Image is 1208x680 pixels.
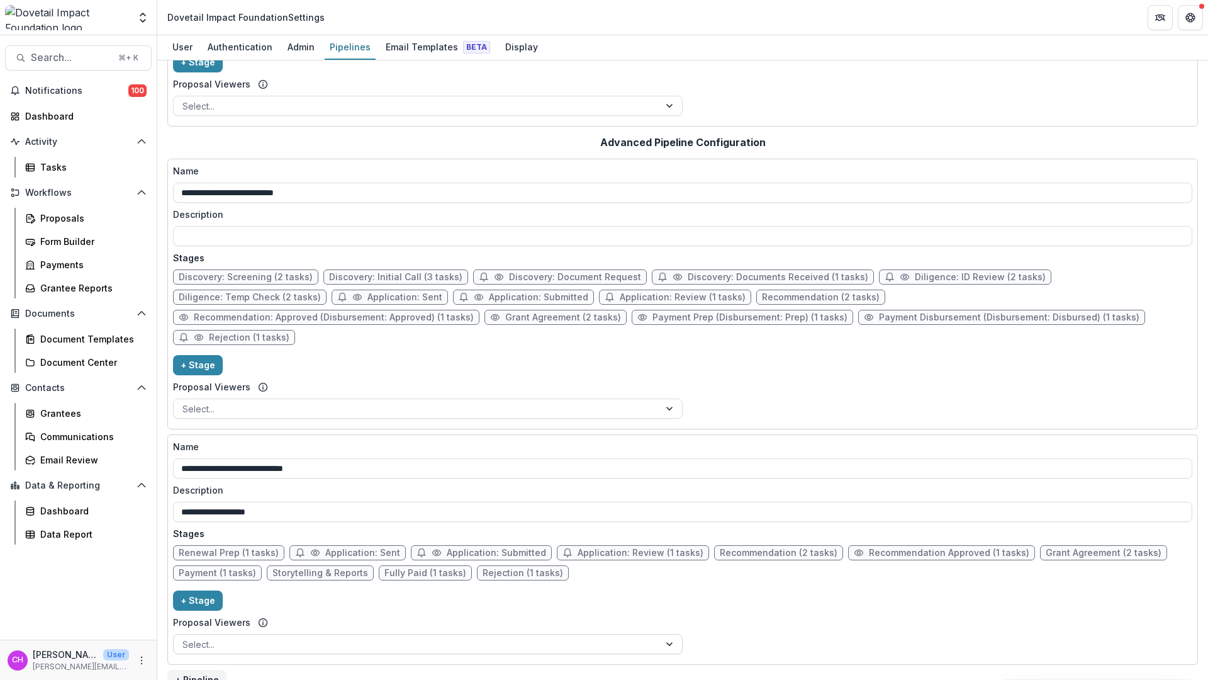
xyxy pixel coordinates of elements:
button: Open Workflows [5,183,152,203]
a: Display [500,35,543,60]
span: Documents [25,309,131,319]
div: Payments [40,258,142,271]
span: Data & Reporting [25,480,131,491]
span: Discovery: Screening (2 tasks) [179,272,313,283]
div: Authentication [203,38,277,56]
button: + Stage [173,52,223,72]
span: Renewal Prep (1 tasks) [179,548,279,558]
div: Courtney Eker Hardy [12,656,23,664]
span: Application: Review (1 tasks) [620,292,746,303]
div: ⌘ + K [116,51,141,65]
div: Tasks [40,161,142,174]
span: Discovery: Initial Call (3 tasks) [329,272,462,283]
span: Storytelling & Reports [272,568,368,579]
span: Application: Submitted [489,292,588,303]
button: Open Contacts [5,378,152,398]
a: Communications [20,426,152,447]
span: Recommendation (2 tasks) [720,548,837,558]
p: Stages [173,251,1192,264]
div: Pipelines [325,38,376,56]
a: Authentication [203,35,277,60]
div: Grantee Reports [40,281,142,295]
a: Grantee Reports [20,278,152,298]
span: Discovery: Documents Received (1 tasks) [688,272,868,283]
div: Display [500,38,543,56]
a: Tasks [20,157,152,178]
span: Recommendation Approved (1 tasks) [869,548,1029,558]
button: Notifications100 [5,81,152,101]
p: [PERSON_NAME] [PERSON_NAME] [33,648,98,661]
h2: Advanced Pipeline Configuration [600,137,766,149]
span: Activity [25,137,131,147]
div: Email Review [40,453,142,467]
p: User [103,649,129,660]
span: Fully Paid (1 tasks) [384,568,466,579]
a: Document Templates [20,329,152,349]
button: Open entity switcher [134,5,152,30]
a: Pipelines [325,35,376,60]
span: Application: Review (1 tasks) [578,548,703,558]
span: Contacts [25,383,131,394]
label: Proposal Viewers [173,77,250,91]
span: Application: Sent [325,548,400,558]
div: Document Center [40,356,142,369]
button: Partners [1148,5,1173,30]
span: Beta [463,41,490,54]
a: Proposals [20,208,152,229]
div: Form Builder [40,235,142,248]
p: Name [173,440,199,453]
p: Name [173,164,199,178]
button: + Stage [173,591,223,611]
div: Proposals [40,212,142,225]
span: Discovery: Document Request [509,272,641,283]
button: Open Documents [5,303,152,324]
span: Recommendation (2 tasks) [762,292,880,303]
span: Payment Prep (Disbursement: Prep) (1 tasks) [652,312,847,323]
div: Communications [40,430,142,443]
a: Grantees [20,403,152,424]
div: Dashboard [40,504,142,518]
div: Dovetail Impact Foundation Settings [167,11,325,24]
label: Description [173,208,1185,221]
a: Data Report [20,524,152,545]
span: Rejection (1 tasks) [209,332,289,343]
a: Dashboard [20,501,152,521]
label: Proposal Viewers [173,380,250,394]
div: Admin [282,38,320,56]
button: Open Activity [5,132,152,152]
span: Diligence: Temp Check (2 tasks) [179,292,321,303]
a: User [167,35,198,60]
button: Get Help [1178,5,1203,30]
span: 100 [128,84,147,97]
a: Payments [20,254,152,275]
span: Workflows [25,188,131,198]
div: Document Templates [40,332,142,346]
span: Application: Submitted [447,548,546,558]
span: Payment Disbursement (Disbursement: Disbursed) (1 tasks) [879,312,1139,323]
span: Rejection (1 tasks) [483,568,563,579]
p: [PERSON_NAME][EMAIL_ADDRESS][DOMAIN_NAME] [33,661,129,672]
a: Document Center [20,352,152,373]
span: Application: Sent [367,292,442,303]
div: Email Templates [381,38,495,56]
span: Notifications [25,86,128,96]
span: Grant Agreement (2 tasks) [1046,548,1161,558]
span: Grant Agreement (2 tasks) [505,312,621,323]
a: Form Builder [20,231,152,252]
a: Email Templates Beta [381,35,495,60]
span: Diligence: ID Review (2 tasks) [915,272,1046,283]
div: User [167,38,198,56]
button: Search... [5,45,152,71]
div: Dashboard [25,110,142,123]
div: Data Report [40,528,142,541]
button: More [134,653,149,668]
button: Open Data & Reporting [5,475,152,496]
button: + Stage [173,355,223,375]
span: Search... [31,52,111,64]
span: Payment (1 tasks) [179,568,256,579]
label: Description [173,484,1185,497]
a: Dashboard [5,106,152,127]
p: Stages [173,527,1192,540]
label: Proposal Viewers [173,616,250,629]
div: Grantees [40,407,142,420]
